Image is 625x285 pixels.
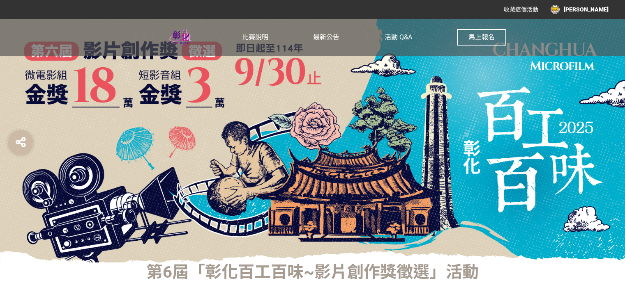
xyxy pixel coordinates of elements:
button: 馬上報名 [457,29,506,46]
span: 最新公告 [313,33,339,41]
span: 比賽說明 [242,33,268,41]
span: 馬上報名 [468,33,495,41]
a: 最新公告 [313,19,339,56]
img: 第6屆「彰化百工百味~影片創作獎徵選」活動 [119,27,242,48]
span: 活動 Q&A [385,33,412,41]
h1: 第6屆「彰化百工百味~影片創作獎徵選」活動 [107,262,518,282]
a: 活動 Q&A [385,19,412,56]
a: 比賽說明 [242,19,268,56]
span: 收藏這個活動 [504,6,538,13]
